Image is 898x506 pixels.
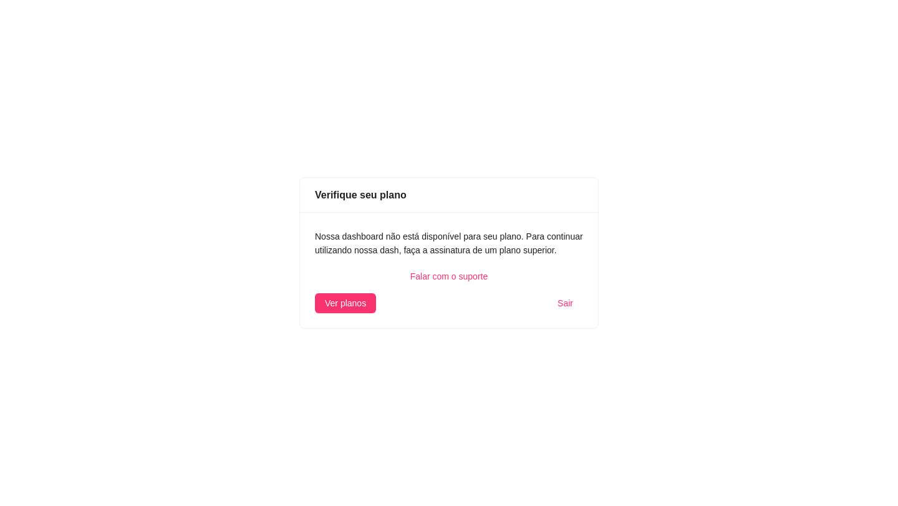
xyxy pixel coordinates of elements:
[315,293,376,313] button: Ver planos
[548,293,583,313] button: Sair
[325,296,366,310] span: Ver planos
[315,270,583,283] a: Falar com o suporte
[315,230,583,257] div: Nossa dashboard não está disponível para seu plano. Para continuar utilizando nossa dash, faça a ...
[558,296,573,310] span: Sair
[315,187,583,203] div: Verifique seu plano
